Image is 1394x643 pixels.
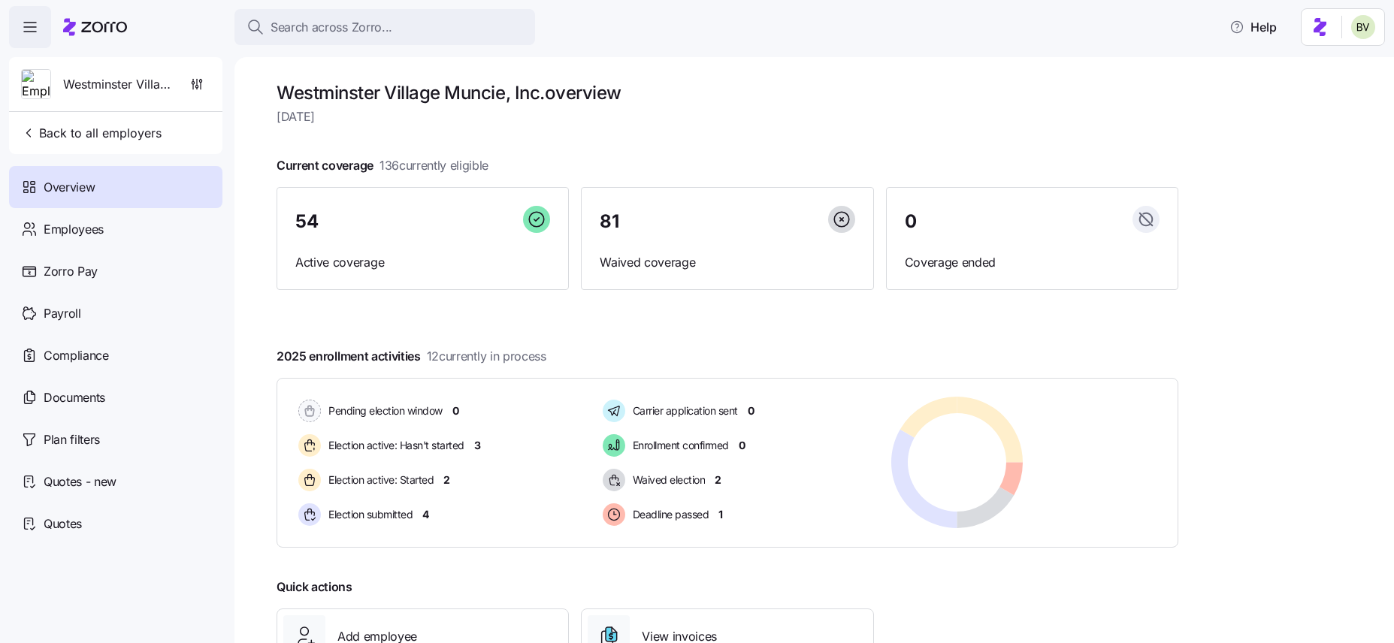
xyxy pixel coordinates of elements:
span: 2025 enrollment activities [277,347,546,366]
span: Active coverage [295,253,550,272]
span: Zorro Pay [44,262,98,281]
a: Quotes - new [9,460,222,503]
span: Current coverage [277,156,488,175]
span: Quotes [44,515,82,533]
span: 0 [739,438,745,453]
span: Pending election window [324,403,443,418]
span: 3 [474,438,481,453]
span: [DATE] [277,107,1178,126]
img: Employer logo [22,70,50,100]
span: 81 [600,213,618,231]
img: 676487ef2089eb4995defdc85707b4f5 [1351,15,1375,39]
span: 1 [718,507,723,522]
span: 0 [748,403,754,418]
span: Payroll [44,304,81,323]
span: 12 currently in process [427,347,546,366]
span: Westminster Village Muncie, Inc. [63,75,171,94]
span: 54 [295,213,318,231]
h1: Westminster Village Muncie, Inc. overview [277,81,1178,104]
a: Plan filters [9,418,222,460]
span: Coverage ended [905,253,1160,272]
span: Quick actions [277,578,352,596]
span: 136 currently eligible [379,156,488,175]
span: Documents [44,388,105,407]
span: Employees [44,220,104,239]
span: Election active: Started [324,472,434,488]
span: Carrier application sent [628,403,738,418]
span: Deadline passed [628,507,709,522]
a: Overview [9,166,222,208]
a: Compliance [9,334,222,376]
a: Zorro Pay [9,250,222,292]
a: Quotes [9,503,222,545]
span: Enrollment confirmed [628,438,729,453]
span: Overview [44,178,95,197]
span: Back to all employers [21,124,162,142]
a: Employees [9,208,222,250]
span: 0 [452,403,459,418]
span: 2 [443,472,450,488]
span: 4 [422,507,429,522]
span: Help [1229,18,1277,36]
span: Quotes - new [44,472,116,491]
span: Waived election [628,472,706,488]
a: Documents [9,376,222,418]
span: 0 [905,213,917,231]
span: Waived coverage [600,253,854,272]
a: Payroll [9,292,222,334]
button: Search across Zorro... [234,9,535,45]
button: Back to all employers [15,118,168,148]
span: 2 [715,472,721,488]
span: Search across Zorro... [271,18,392,37]
span: Election submitted [324,507,413,522]
span: Plan filters [44,430,100,449]
span: Election active: Hasn't started [324,438,464,453]
button: Help [1217,12,1289,42]
span: Compliance [44,346,109,365]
